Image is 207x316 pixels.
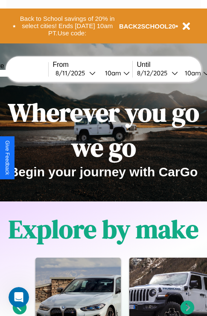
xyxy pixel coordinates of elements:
[181,69,203,77] div: 10am
[98,69,132,78] button: 10am
[137,69,172,77] div: 8 / 12 / 2025
[55,69,89,77] div: 8 / 11 / 2025
[53,61,132,69] label: From
[16,13,119,39] button: Back to School savings of 20% in select cities! Ends [DATE] 10am PT.Use code:
[9,212,198,247] h1: Explore by make
[101,69,123,77] div: 10am
[4,141,10,175] div: Give Feedback
[119,23,176,30] b: BACK2SCHOOL20
[9,287,29,307] iframe: Intercom live chat
[53,69,98,78] button: 8/11/2025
